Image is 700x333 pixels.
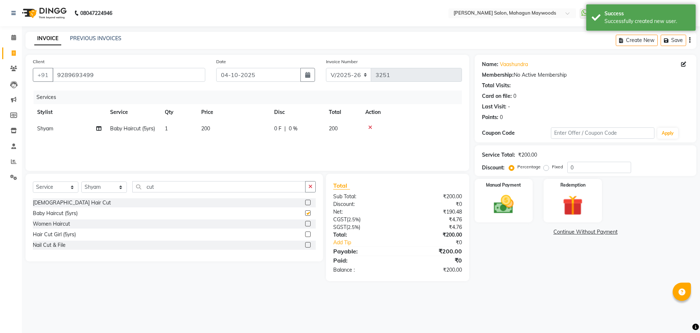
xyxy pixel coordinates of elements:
[328,200,397,208] div: Discount:
[160,104,197,120] th: Qty
[106,104,160,120] th: Service
[604,18,690,25] div: Successfully created new user.
[328,208,397,216] div: Net:
[201,125,210,132] span: 200
[397,200,467,208] div: ₹0
[110,125,155,132] span: Baby Haircut (5yrs)
[397,223,467,231] div: ₹4.76
[329,125,338,132] span: 200
[33,58,44,65] label: Client
[70,35,121,42] a: PREVIOUS INVOICES
[551,127,654,139] input: Enter Offer / Coupon Code
[328,247,397,256] div: Payable:
[33,199,111,207] div: [DEMOGRAPHIC_DATA] Hair Cut
[33,220,70,228] div: Women Haircut
[552,164,563,170] label: Fixed
[34,91,467,104] div: Services
[657,128,678,139] button: Apply
[518,151,537,159] div: ₹200.00
[33,241,66,249] div: Nail Cut & File
[482,71,514,79] div: Membership:
[482,61,498,68] div: Name:
[348,217,359,222] span: 2.5%
[560,182,586,188] label: Redemption
[616,35,658,46] button: Create New
[328,256,397,265] div: Paid:
[397,193,467,200] div: ₹200.00
[37,125,53,132] span: Shyam
[326,58,358,65] label: Invoice Number
[397,216,467,223] div: ₹4.76
[397,256,467,265] div: ₹0
[397,231,467,239] div: ₹200.00
[482,114,498,121] div: Points:
[328,193,397,200] div: Sub Total:
[513,92,516,100] div: 0
[476,228,695,236] a: Continue Without Payment
[197,104,270,120] th: Price
[397,247,467,256] div: ₹200.00
[34,32,61,45] a: INVOICE
[397,208,467,216] div: ₹190.48
[517,164,541,170] label: Percentage
[482,71,689,79] div: No Active Membership
[482,82,511,89] div: Total Visits:
[52,68,205,82] input: Search by Name/Mobile/Email/Code
[80,3,112,23] b: 08047224946
[409,239,467,246] div: ₹0
[487,193,520,216] img: _cash.svg
[661,35,686,46] button: Save
[328,231,397,239] div: Total:
[348,224,359,230] span: 2.5%
[486,182,521,188] label: Manual Payment
[482,103,506,111] div: Last Visit:
[132,181,306,192] input: Search or Scan
[500,61,528,68] a: Vaashundra
[165,125,168,132] span: 1
[482,92,512,100] div: Card on file:
[324,104,361,120] th: Total
[328,266,397,274] div: Balance :
[19,3,69,23] img: logo
[33,68,53,82] button: +91
[333,224,346,230] span: SGST
[482,129,551,137] div: Coupon Code
[284,125,286,133] span: |
[508,103,510,111] div: -
[33,231,76,238] div: Hair Cut Girl (5yrs)
[333,216,347,223] span: CGST
[556,193,589,218] img: _gift.svg
[328,223,397,231] div: ( )
[397,266,467,274] div: ₹200.00
[500,114,503,121] div: 0
[333,182,350,190] span: Total
[274,125,281,133] span: 0 F
[270,104,324,120] th: Disc
[604,10,690,18] div: Success
[216,58,226,65] label: Date
[33,210,78,217] div: Baby Haircut (5yrs)
[482,151,515,159] div: Service Total:
[328,216,397,223] div: ( )
[361,104,462,120] th: Action
[328,239,409,246] a: Add Tip
[33,104,106,120] th: Stylist
[289,125,297,133] span: 0 %
[482,164,505,172] div: Discount:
